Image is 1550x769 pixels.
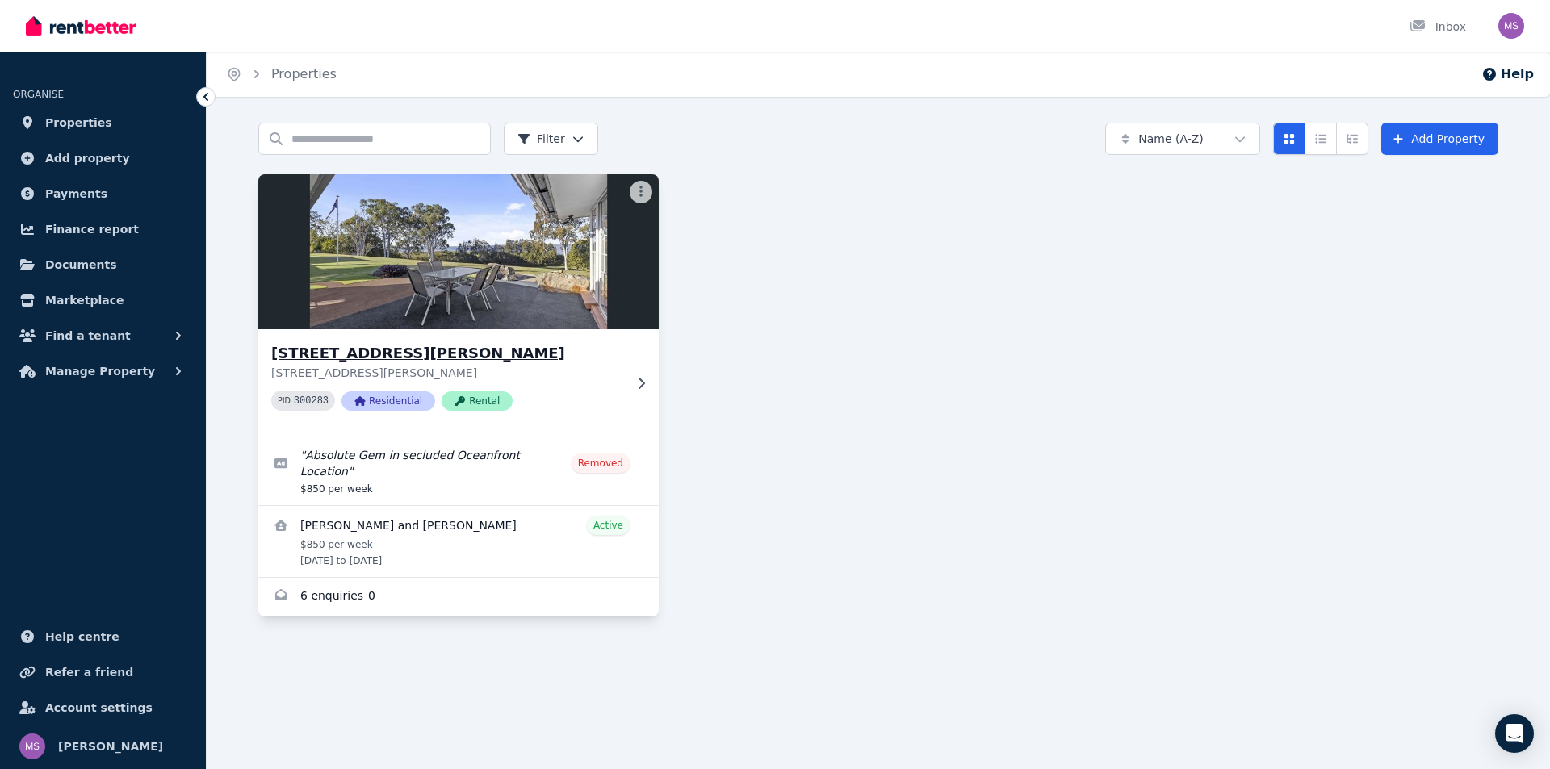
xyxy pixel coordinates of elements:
small: PID [278,396,291,405]
span: Manage Property [45,362,155,381]
a: Add property [13,142,193,174]
button: Expanded list view [1336,123,1368,155]
span: Add property [45,148,130,168]
img: RentBetter [26,14,136,38]
img: 7 Outlook Parade, Ormiston [249,170,669,333]
a: View details for Michael and Jennifer Freeman [258,506,659,577]
button: Help [1481,65,1534,84]
a: Finance report [13,213,193,245]
span: Marketplace [45,290,124,310]
button: Compact list view [1305,123,1337,155]
span: Find a tenant [45,326,131,345]
div: View options [1273,123,1368,155]
a: Edit listing: Absolute Gem in secluded Oceanfront Location [258,437,659,505]
a: Payments [13,178,193,210]
span: ORGANISE [13,89,64,100]
span: Account settings [45,698,153,717]
span: Name (A-Z) [1138,131,1204,147]
nav: Breadcrumb [207,52,356,97]
span: Help centre [45,627,119,646]
span: Residential [341,391,435,411]
button: Filter [504,123,598,155]
a: 7 Outlook Parade, Ormiston[STREET_ADDRESS][PERSON_NAME][STREET_ADDRESS][PERSON_NAME]PID 300283Res... [258,174,659,437]
span: Rental [442,391,513,411]
a: Account settings [13,692,193,724]
span: Refer a friend [45,662,133,682]
a: Documents [13,249,193,281]
span: [PERSON_NAME] [58,737,163,756]
button: Find a tenant [13,320,193,352]
a: Add Property [1381,123,1498,155]
span: Payments [45,184,107,203]
span: Filter [517,131,565,147]
a: Refer a friend [13,656,193,688]
div: Open Intercom Messenger [1495,714,1534,753]
h3: [STREET_ADDRESS][PERSON_NAME] [271,342,623,365]
button: More options [630,181,652,203]
button: Manage Property [13,355,193,387]
button: Name (A-Z) [1105,123,1260,155]
code: 300283 [294,395,329,407]
a: Properties [13,107,193,139]
a: Properties [271,66,337,81]
span: Properties [45,113,112,132]
a: Help centre [13,621,193,653]
a: Marketplace [13,284,193,316]
div: Inbox [1410,19,1466,35]
button: Card view [1273,123,1305,155]
img: Merenia Smart [19,733,45,759]
img: Merenia Smart [1498,13,1524,39]
p: [STREET_ADDRESS][PERSON_NAME] [271,365,623,381]
span: Finance report [45,219,139,239]
a: Enquiries for 7 Outlook Parade, Ormiston [258,578,659,616]
span: Documents [45,255,117,274]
